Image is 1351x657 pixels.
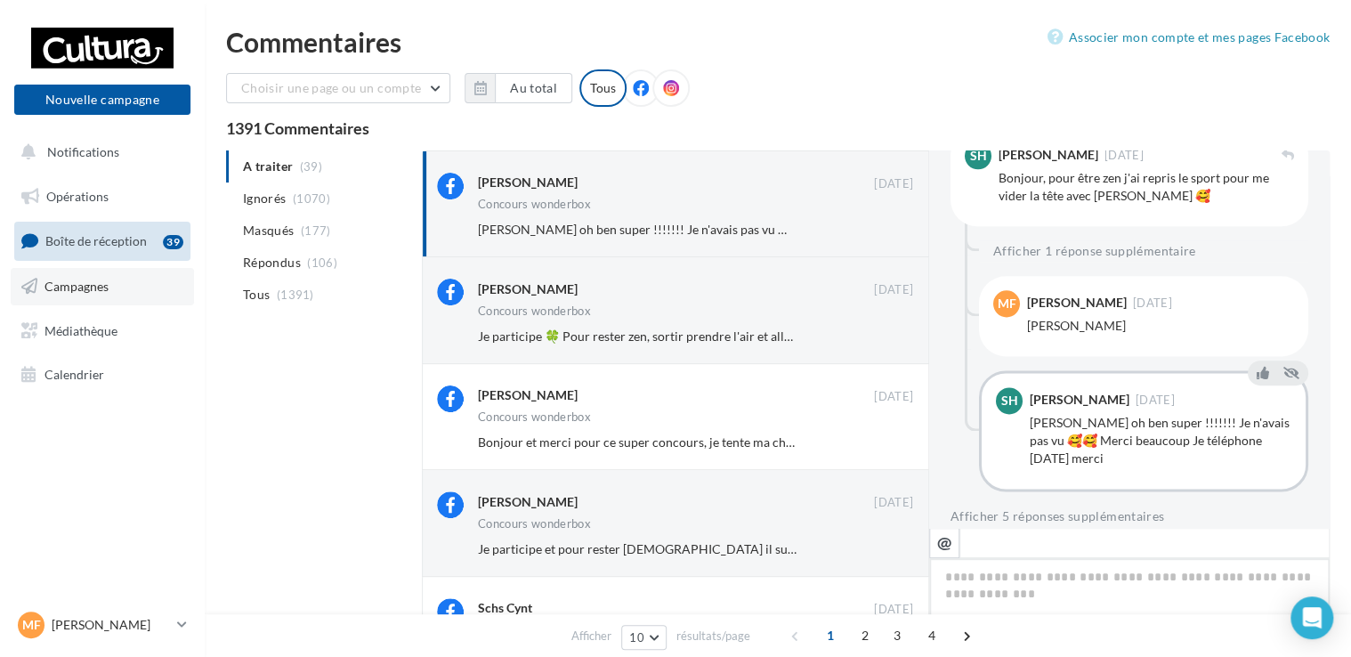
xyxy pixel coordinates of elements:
[465,73,572,103] button: Au total
[621,625,667,650] button: 10
[44,367,104,382] span: Calendrier
[277,288,314,302] span: (1391)
[478,493,578,511] div: [PERSON_NAME]
[929,528,959,558] button: @
[1030,393,1129,406] div: [PERSON_NAME]
[243,286,270,304] span: Tous
[874,495,913,511] span: [DATE]
[999,169,1294,205] div: Bonjour, pour être zen j'ai repris le sport pour me vider la tête avec [PERSON_NAME] 🥰
[44,279,109,294] span: Campagnes
[14,608,190,642] a: MF [PERSON_NAME]
[243,222,294,239] span: Masqués
[1290,596,1333,639] div: Open Intercom Messenger
[1027,317,1294,335] div: [PERSON_NAME]
[1001,392,1018,410] span: SH
[1048,27,1330,48] a: Associer mon compte et mes pages Facebook
[478,305,591,317] div: Concours wonderbox
[478,518,591,530] div: Concours wonderbox
[883,621,911,650] span: 3
[874,602,913,618] span: [DATE]
[1104,150,1144,161] span: [DATE]
[241,80,421,95] span: Choisir une page ou un compte
[46,189,109,204] span: Opérations
[478,541,1175,556] span: Je participe et pour rester [DEMOGRAPHIC_DATA] il suffit d'avoir un bon livre à disposition et se...
[22,616,41,634] span: MF
[11,268,194,305] a: Campagnes
[874,389,913,405] span: [DATE]
[629,630,644,645] span: 10
[1027,296,1127,309] div: [PERSON_NAME]
[998,295,1016,312] span: MF
[937,534,952,550] i: @
[243,190,286,207] span: Ignorés
[478,434,1274,450] span: Bonjour et merci pour ce super concours, je tente ma chance 🍀👍🎁🤞🍀 Merci à vous et je vous souhait...
[1133,297,1172,309] span: [DATE]
[970,147,987,165] span: SH
[579,69,627,107] div: Tous
[11,356,194,393] a: Calendrier
[1030,414,1291,467] div: [PERSON_NAME] oh ben super !!!!!!! Je n'avais pas vu 🥰🥰 Merci beaucoup Je téléphone [DATE] merci
[293,191,330,206] span: (1070)
[478,328,926,344] span: Je participe 🍀 Pour rester zen, sortir prendre l'air et aller se défouler au sport 🎾
[226,73,450,103] button: Choisir une page ou un compte
[951,506,1164,527] button: Afficher 5 réponses supplémentaires
[851,621,879,650] span: 2
[14,85,190,115] button: Nouvelle campagne
[874,176,913,192] span: [DATE]
[11,312,194,350] a: Médiathèque
[52,616,170,634] p: [PERSON_NAME]
[243,254,301,272] span: Répondus
[478,599,532,617] div: Schs Cynt
[676,628,750,645] span: résultats/page
[478,199,591,210] div: Concours wonderbox
[478,222,1049,237] span: [PERSON_NAME] oh ben super !!!!!!! Je n'avais pas vu 🥰🥰 Merci beaucoup Je téléphone [DATE] merci
[45,233,147,248] span: Boîte de réception
[478,174,578,191] div: [PERSON_NAME]
[226,120,1330,136] div: 1391 Commentaires
[11,134,187,171] button: Notifications
[874,282,913,298] span: [DATE]
[163,235,183,249] div: 39
[478,411,591,423] div: Concours wonderbox
[47,144,119,159] span: Notifications
[226,28,1330,55] div: Commentaires
[44,322,117,337] span: Médiathèque
[307,255,337,270] span: (106)
[816,621,845,650] span: 1
[11,178,194,215] a: Opérations
[918,621,946,650] span: 4
[1136,394,1175,406] span: [DATE]
[11,222,194,260] a: Boîte de réception39
[999,149,1098,161] div: [PERSON_NAME]
[301,223,331,238] span: (177)
[571,628,611,645] span: Afficher
[495,73,572,103] button: Au total
[986,240,1203,262] button: Afficher 1 réponse supplémentaire
[478,386,578,404] div: [PERSON_NAME]
[478,280,578,298] div: [PERSON_NAME]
